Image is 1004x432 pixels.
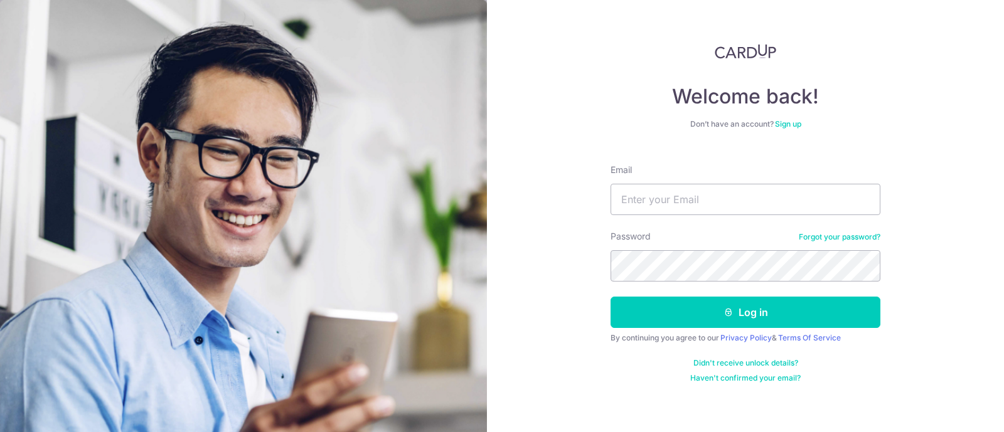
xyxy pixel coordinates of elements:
[775,119,801,129] a: Sign up
[611,119,880,129] div: Don’t have an account?
[611,297,880,328] button: Log in
[720,333,772,342] a: Privacy Policy
[611,333,880,343] div: By continuing you agree to our &
[799,232,880,242] a: Forgot your password?
[693,358,798,368] a: Didn't receive unlock details?
[611,164,632,176] label: Email
[715,44,776,59] img: CardUp Logo
[611,184,880,215] input: Enter your Email
[611,84,880,109] h4: Welcome back!
[611,230,651,243] label: Password
[690,373,801,383] a: Haven't confirmed your email?
[778,333,841,342] a: Terms Of Service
